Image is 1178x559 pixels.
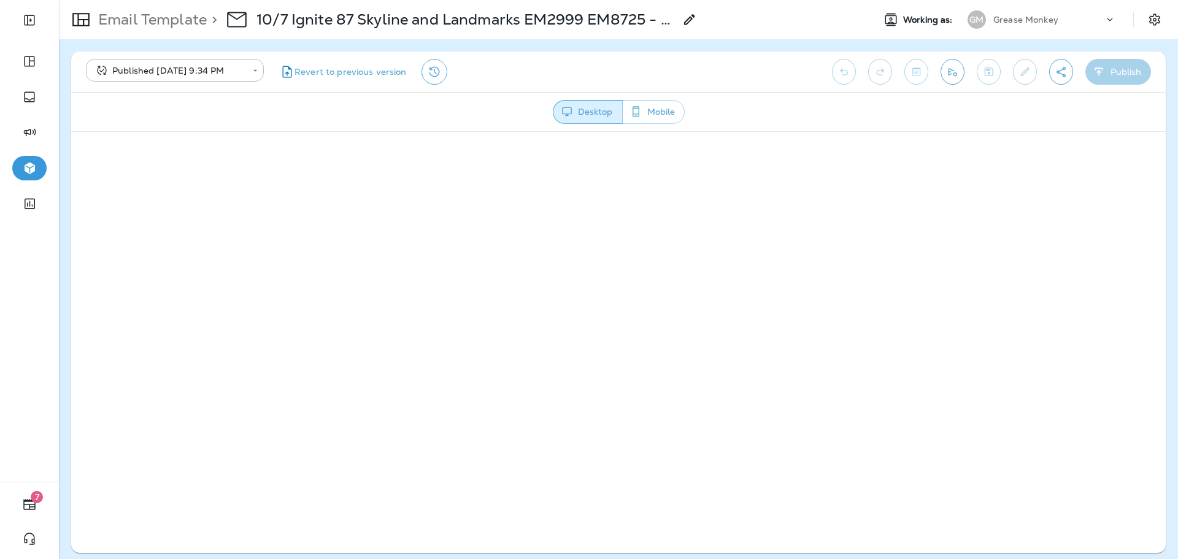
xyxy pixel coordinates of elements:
[274,59,412,85] button: Revert to previous version
[256,10,675,29] p: 10/7 Ignite 87 Skyline and Landmarks EM2999 EM8725 - ROP
[1144,9,1166,31] button: Settings
[1049,59,1073,85] button: Create a Shareable Preview Link
[993,15,1058,25] p: Grease Monkey
[12,8,47,33] button: Expand Sidebar
[31,491,43,503] span: 7
[94,64,244,77] div: Published [DATE] 9:34 PM
[422,59,447,85] button: View Changelog
[622,100,685,124] button: Mobile
[294,66,407,78] span: Revert to previous version
[12,492,47,517] button: 7
[207,10,217,29] p: >
[941,59,964,85] button: Send test email
[903,15,955,25] span: Working as:
[93,10,207,29] p: Email Template
[968,10,986,29] div: GM
[553,100,623,124] button: Desktop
